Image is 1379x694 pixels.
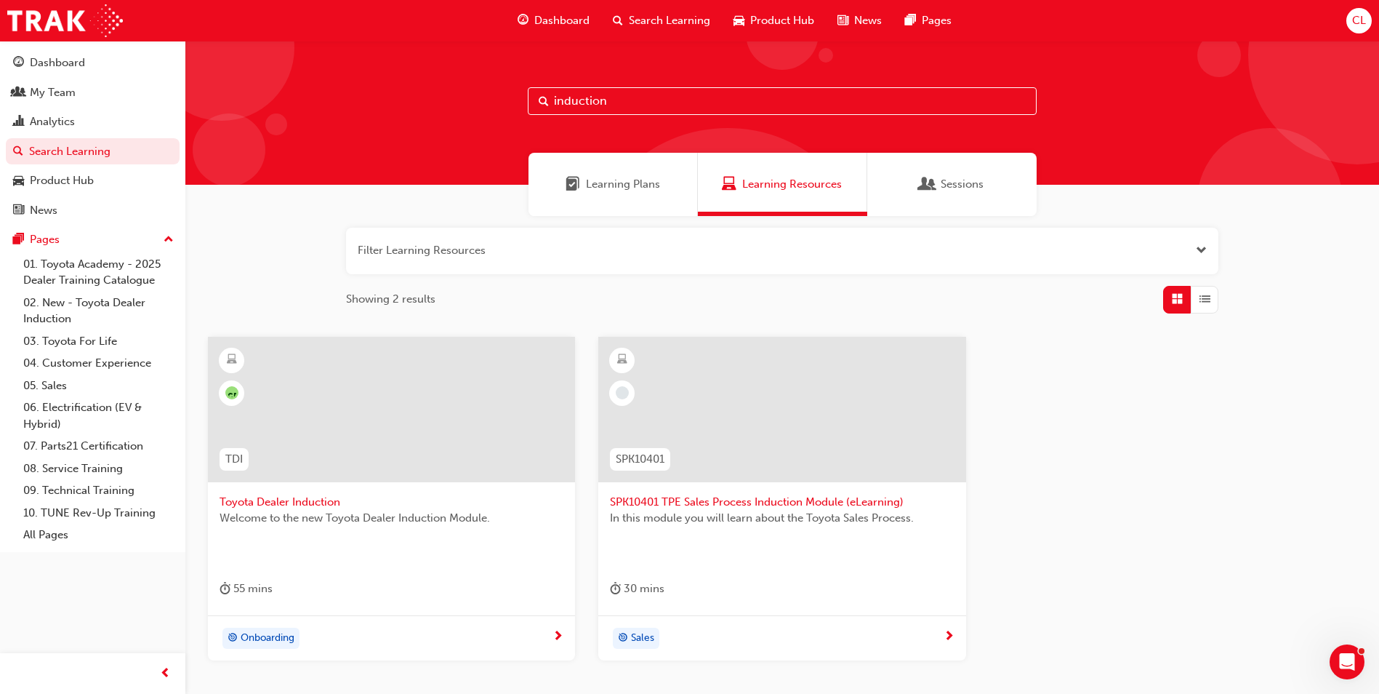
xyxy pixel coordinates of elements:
a: news-iconNews [826,6,893,36]
a: 01. Toyota Academy - 2025 Dealer Training Catalogue [17,253,180,292]
span: Learning Plans [586,176,660,193]
span: learningRecordVerb_NONE-icon [616,386,629,399]
span: pages-icon [905,12,916,30]
span: Search [539,93,549,110]
a: Product Hub [6,167,180,194]
span: Welcome to the new Toyota Dealer Induction Module. [220,510,563,527]
span: news-icon [13,204,24,218]
a: 04. Customer Experience [17,352,180,375]
div: 55 mins [220,580,273,598]
a: pages-iconPages [893,6,963,36]
a: 03. Toyota For Life [17,330,180,353]
input: Search... [528,87,1037,115]
button: Pages [6,226,180,253]
a: Learning ResourcesLearning Resources [698,153,867,216]
a: 02. New - Toyota Dealer Induction [17,292,180,330]
div: My Team [30,84,76,101]
span: SPK10401 [616,451,664,468]
span: Dashboard [534,12,590,29]
span: prev-icon [160,665,171,683]
span: CL [1352,12,1366,29]
span: news-icon [837,12,848,30]
span: Onboarding [241,630,294,647]
span: Learning Plans [566,176,580,193]
span: search-icon [613,12,623,30]
span: guage-icon [13,57,24,70]
a: 05. Sales [17,375,180,397]
span: SPK10401 TPE Sales Process Induction Module (eLearning) [610,494,954,511]
span: Pages [922,12,952,29]
div: Analytics [30,113,75,130]
a: All Pages [17,524,180,546]
span: car-icon [733,12,744,30]
a: null-iconTDIToyota Dealer InductionWelcome to the new Toyota Dealer Induction Module.duration-ico... [208,337,575,661]
span: Showing 2 results [346,291,435,308]
a: My Team [6,79,180,106]
a: Search Learning [6,138,180,165]
span: List [1199,291,1210,308]
span: News [854,12,882,29]
a: search-iconSearch Learning [601,6,722,36]
a: Dashboard [6,49,180,76]
a: 10. TUNE Rev-Up Training [17,502,180,525]
a: 06. Electrification (EV & Hybrid) [17,396,180,435]
span: target-icon [618,629,628,648]
span: Search Learning [629,12,710,29]
span: duration-icon [220,580,230,598]
span: search-icon [13,145,23,159]
span: Sessions [920,176,935,193]
a: 08. Service Training [17,458,180,480]
div: Product Hub [30,172,94,189]
span: up-icon [164,231,174,250]
span: Sessions [941,176,984,193]
a: car-iconProduct Hub [722,6,826,36]
img: Trak [7,4,123,37]
span: Sales [631,630,654,647]
span: duration-icon [610,580,621,598]
span: chart-icon [13,116,24,129]
a: 07. Parts21 Certification [17,435,180,458]
span: Learning Resources [722,176,736,193]
div: News [30,202,57,219]
span: In this module you will learn about the Toyota Sales Process. [610,510,954,527]
span: null-icon [225,386,238,399]
span: learningResourceType_ELEARNING-icon [617,351,627,370]
span: pages-icon [13,234,24,247]
a: News [6,197,180,224]
button: DashboardMy TeamAnalyticsSearch LearningProduct HubNews [6,47,180,226]
span: Product Hub [750,12,814,29]
a: SPK10401SPK10401 TPE Sales Process Induction Module (eLearning)In this module you will learn abou... [598,337,965,661]
span: next-icon [944,631,954,644]
div: Dashboard [30,55,85,71]
iframe: Intercom live chat [1330,645,1364,679]
span: guage-icon [518,12,528,30]
span: car-icon [13,175,24,188]
a: guage-iconDashboard [506,6,601,36]
div: Pages [30,231,60,248]
span: TDI [225,451,243,468]
a: SessionsSessions [867,153,1037,216]
span: next-icon [552,631,563,644]
a: 09. Technical Training [17,479,180,502]
a: Learning PlansLearning Plans [528,153,698,216]
span: people-icon [13,87,24,100]
button: Open the filter [1196,242,1207,259]
div: 30 mins [610,580,664,598]
span: Toyota Dealer Induction [220,494,563,511]
span: Grid [1172,291,1183,308]
span: learningResourceType_ELEARNING-icon [227,351,237,370]
span: target-icon [228,629,238,648]
span: Learning Resources [742,176,842,193]
button: CL [1346,8,1372,33]
a: Analytics [6,108,180,135]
